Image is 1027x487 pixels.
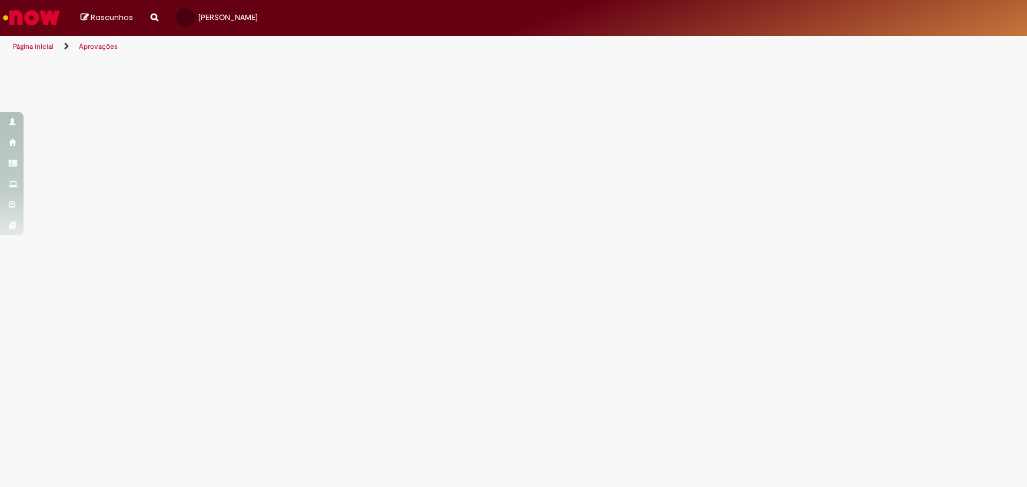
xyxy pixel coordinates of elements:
span: Rascunhos [91,12,133,23]
a: Rascunhos [81,12,133,24]
a: Página inicial [13,42,54,51]
ul: Trilhas de página [9,36,676,58]
a: Aprovações [79,42,118,51]
img: ServiceNow [1,6,62,29]
span: [PERSON_NAME] [198,12,258,22]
